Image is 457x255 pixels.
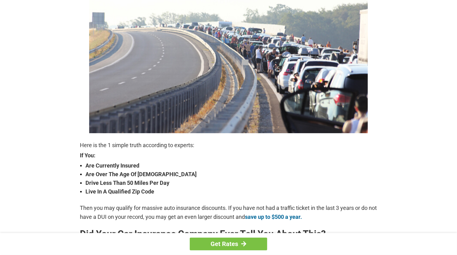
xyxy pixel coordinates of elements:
p: Then you may qualify for massive auto insurance discounts. If you have not had a traffic ticket i... [80,204,377,221]
strong: Are Over The Age Of [DEMOGRAPHIC_DATA] [85,170,377,179]
h2: Did Your Car Insurance Company Ever Tell You About This? [80,229,377,239]
strong: Live In A Qualified Zip Code [85,187,377,196]
p: Here is the 1 simple truth according to experts: [80,141,377,150]
strong: Are Currently Insured [85,161,377,170]
a: save up to $500 a year. [245,214,302,220]
a: Get Rates [190,238,267,250]
strong: Drive Less Than 50 Miles Per Day [85,179,377,187]
strong: If You: [80,153,377,158]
